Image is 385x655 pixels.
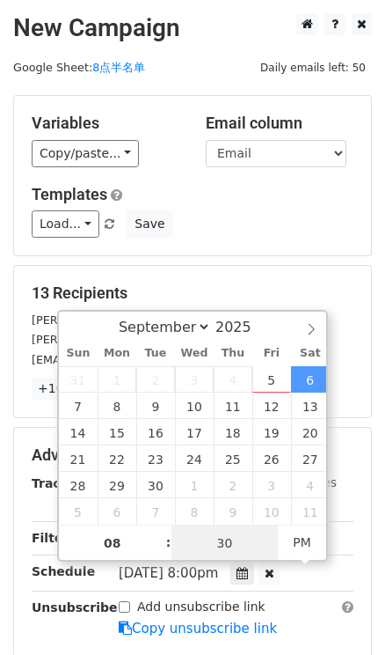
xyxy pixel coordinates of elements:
[297,570,385,655] iframe: Chat Widget
[32,140,139,167] a: Copy/paste...
[13,13,372,43] h2: New Campaign
[252,366,291,393] span: September 5, 2025
[119,621,277,637] a: Copy unsubscribe link
[32,353,228,366] small: [EMAIL_ADDRESS][DOMAIN_NAME]
[32,378,105,400] a: +10 more
[59,366,98,393] span: August 31, 2025
[92,61,145,74] a: 8点半名单
[98,445,136,472] span: September 22, 2025
[59,419,98,445] span: September 14, 2025
[59,393,98,419] span: September 7, 2025
[32,185,107,203] a: Templates
[98,393,136,419] span: September 8, 2025
[252,419,291,445] span: September 19, 2025
[32,531,76,545] strong: Filters
[59,498,98,525] span: October 5, 2025
[98,348,136,359] span: Mon
[297,570,385,655] div: 聊天小组件
[136,419,175,445] span: September 16, 2025
[214,393,252,419] span: September 11, 2025
[214,445,252,472] span: September 25, 2025
[175,445,214,472] span: September 24, 2025
[136,393,175,419] span: September 9, 2025
[32,313,321,327] small: [PERSON_NAME][EMAIL_ADDRESS][DOMAIN_NAME]
[278,525,326,560] span: Click to toggle
[291,393,330,419] span: September 13, 2025
[254,58,372,77] span: Daily emails left: 50
[291,445,330,472] span: September 27, 2025
[291,498,330,525] span: October 11, 2025
[98,366,136,393] span: September 1, 2025
[32,210,99,238] a: Load...
[175,348,214,359] span: Wed
[214,419,252,445] span: September 18, 2025
[59,526,166,561] input: Hour
[136,498,175,525] span: October 7, 2025
[268,474,337,492] label: UTM Codes
[214,472,252,498] span: October 2, 2025
[136,472,175,498] span: September 30, 2025
[175,366,214,393] span: September 3, 2025
[136,348,175,359] span: Tue
[252,472,291,498] span: October 3, 2025
[119,565,218,581] span: [DATE] 8:00pm
[291,366,330,393] span: September 6, 2025
[252,498,291,525] span: October 10, 2025
[254,61,372,74] a: Daily emails left: 50
[171,526,279,561] input: Minute
[127,210,172,238] button: Save
[166,525,171,560] span: :
[175,498,214,525] span: October 8, 2025
[13,61,145,74] small: Google Sheet:
[59,445,98,472] span: September 21, 2025
[32,114,179,133] h5: Variables
[175,419,214,445] span: September 17, 2025
[32,283,353,303] h5: 13 Recipients
[211,319,274,335] input: Year
[291,348,330,359] span: Sat
[252,445,291,472] span: September 26, 2025
[32,600,118,615] strong: Unsubscribe
[98,419,136,445] span: September 15, 2025
[59,348,98,359] span: Sun
[98,498,136,525] span: October 6, 2025
[291,472,330,498] span: October 4, 2025
[214,498,252,525] span: October 9, 2025
[59,472,98,498] span: September 28, 2025
[98,472,136,498] span: September 29, 2025
[32,476,91,490] strong: Tracking
[291,419,330,445] span: September 20, 2025
[252,393,291,419] span: September 12, 2025
[137,598,265,616] label: Add unsubscribe link
[32,564,95,578] strong: Schedule
[206,114,353,133] h5: Email column
[175,393,214,419] span: September 10, 2025
[32,333,321,346] small: [PERSON_NAME][EMAIL_ADDRESS][DOMAIN_NAME]
[252,348,291,359] span: Fri
[136,445,175,472] span: September 23, 2025
[136,366,175,393] span: September 2, 2025
[214,348,252,359] span: Thu
[175,472,214,498] span: October 1, 2025
[32,445,353,465] h5: Advanced
[214,366,252,393] span: September 4, 2025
